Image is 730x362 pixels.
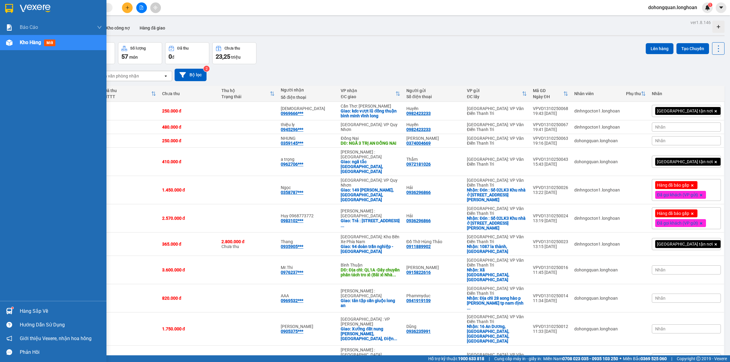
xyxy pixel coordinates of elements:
[281,265,335,270] div: Mr.Thi
[172,55,174,60] span: đ
[122,2,133,13] button: plus
[657,182,690,188] span: Hàng đã báo gấp
[341,218,400,228] div: Giao: Trả : Số 7 Đường Hoa Cúc,, phường 7, Quận Phú Nhuận, Thành phố Hồ Chí Minh
[341,326,400,341] div: Giao: Xưởng đất nung Lê Đức Hạ, Đông Khương, Điện Phương, Điện Bàn, Quảng Nam
[118,42,162,64] button: Số lượng57món
[533,122,568,127] div: VPVD1310250067
[20,335,92,342] span: Giới thiệu Vexere, nhận hoa hồng
[175,69,207,81] button: Bộ lọc
[655,326,666,331] span: Nhãn
[162,125,215,129] div: 480.000 đ
[162,296,215,301] div: 820.000 đ
[341,188,400,202] div: Giao: 149 phan đình Phùng, quy Nhơn, bình định
[101,21,135,35] button: Kho công nợ
[281,95,335,100] div: Số điện thoại
[341,109,400,118] div: Giao: kdc vượt lũ đồng thuận bình minh vĩnh long
[533,298,568,303] div: 11:34 [DATE]
[341,209,400,218] div: [PERSON_NAME] : [GEOGRAPHIC_DATA]
[705,5,710,10] img: icon-new-feature
[533,244,568,249] div: 13:15 [DATE]
[341,141,400,146] div: DĐ: NGÃ 3 TRỊ AN ĐỒNG NAI
[341,178,400,188] div: [GEOGRAPHIC_DATA]: VP Quy Nhơn
[130,46,146,50] div: Số lượng
[562,356,618,361] strong: 0708 023 035 - 0935 103 250
[716,2,726,13] button: caret-down
[44,40,55,46] span: mới
[136,2,147,13] button: file-add
[671,355,672,362] span: |
[20,348,102,357] div: Phản hồi
[6,322,12,328] span: question-circle
[646,43,673,54] button: Lên hàng
[467,286,527,296] div: [GEOGRAPHIC_DATA]: VP Văn Điển Thanh Trì
[655,125,666,129] span: Nhãn
[394,336,397,341] span: ...
[709,3,711,7] span: 1
[392,272,396,277] span: ...
[533,88,563,93] div: Mã GD
[341,244,400,254] div: Giao: 94 doàn trần nghiệp -tp nha trang
[341,88,395,93] div: VP nhận
[467,234,527,244] div: [GEOGRAPHIC_DATA]: VP Văn Điển Thanh Trì
[467,267,527,282] div: Nhận: Xã Phú Thái - kim thành, hải dương
[574,109,620,113] div: dinhngocton1.longhoan
[467,122,527,132] div: [GEOGRAPHIC_DATA]: VP Văn Điển Thanh Trì
[467,314,527,324] div: [GEOGRAPHIC_DATA]: VP Văn Điển Thanh Trì
[712,21,725,33] div: Tạo kho hàng mới
[574,216,620,221] div: dinhngocton1.longhoan
[224,46,240,50] div: Chưa thu
[467,352,527,362] div: [GEOGRAPHIC_DATA]: VP Văn Điển Thanh Trì
[162,242,215,247] div: 365.000 đ
[406,157,461,162] div: Thắm
[657,220,698,226] span: Đã gọi khách (VP gửi)
[338,86,403,102] th: Toggle SortBy
[533,141,568,146] div: 19:16 [DATE]
[467,178,527,188] div: [GEOGRAPHIC_DATA]: VP Văn Điển Thanh Trì
[533,94,563,99] div: Ngày ĐH
[406,122,461,127] div: Huyền
[574,267,620,272] div: dohongquan.longhoan
[626,91,641,96] div: Phụ thu
[489,355,490,362] span: |
[574,138,620,143] div: dohongquan.longhoan
[406,239,461,244] div: Đồ Thờ Hùng Thảo
[281,106,335,111] div: thiên phúc
[129,55,138,60] span: món
[690,19,711,26] div: ver 1.8.146
[406,106,461,111] div: Huyền
[533,213,568,218] div: VPVD1310250024
[281,324,335,329] div: Hạnh Nguyên
[221,239,275,244] div: 2.800.000 đ
[341,298,400,308] div: Giao: tân tập cần giuộc long an
[162,91,215,96] div: Chưa thu
[657,211,690,216] span: Hàng đã báo gấp
[281,185,335,190] div: Ngọc
[652,91,721,96] div: Nhãn
[281,88,335,92] div: Người nhận
[533,162,568,167] div: 15:43 [DATE]
[104,94,151,99] div: HTTT
[221,88,270,93] div: Thu hộ
[406,127,431,132] div: 0982423233
[162,109,215,113] div: 250.000 đ
[643,4,702,11] span: dohongquan.longhoan
[467,88,522,93] div: VP gửi
[533,157,568,162] div: VPVD1310250043
[467,216,527,230] div: Nhận: Đón : Số 02LK3 Khu nhà ở 90 Nguyễn Tuân, Thanh Xuân
[574,91,620,96] div: Nhân viên
[467,305,471,310] span: ...
[6,40,12,46] img: warehouse-icon
[406,213,461,218] div: Hải
[458,356,484,361] strong: 1900 633 818
[533,239,568,244] div: VPVD1310250023
[467,157,527,167] div: [GEOGRAPHIC_DATA]: VP Văn Điển Thanh Trì
[125,5,130,10] span: plus
[467,94,522,99] div: ĐC lấy
[657,159,713,164] span: [GEOGRAPHIC_DATA] tận nơi
[406,298,431,303] div: 0941919159
[533,265,568,270] div: VPVD1310250016
[341,104,400,109] div: Cần Thơ: [PERSON_NAME]
[281,122,335,127] div: thiệu ly
[97,25,102,30] span: down
[406,270,431,275] div: 0915822616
